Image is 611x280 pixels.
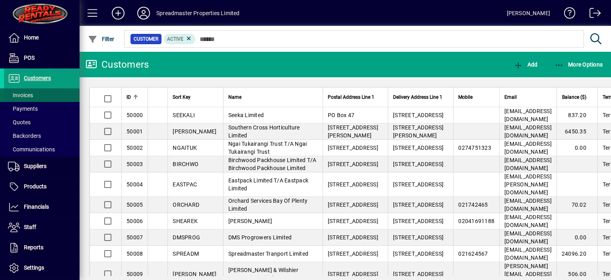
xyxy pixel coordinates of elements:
div: Balance ($) [562,93,593,102]
a: Suppliers [4,157,80,176]
mat-chip: Activation Status: Active [164,34,196,44]
span: SHEAREK [173,218,198,224]
a: Home [4,28,80,48]
a: Quotes [4,116,80,129]
span: [STREET_ADDRESS] [328,181,378,188]
span: Active [167,36,183,42]
span: Filter [88,36,115,42]
span: [STREET_ADDRESS] [328,251,378,257]
span: 50006 [126,218,143,224]
span: [EMAIL_ADDRESS][DOMAIN_NAME] [504,108,552,122]
span: [PERSON_NAME] [173,271,216,277]
td: 837.20 [557,107,597,123]
span: Home [24,34,39,41]
button: Add [105,6,131,20]
td: 0.00 [557,140,597,156]
span: [STREET_ADDRESS][PERSON_NAME] [393,124,444,139]
button: More Options [553,57,605,72]
span: Southern Cross Horticulture Limited [228,124,300,139]
a: Backorders [4,129,80,143]
span: [STREET_ADDRESS] [328,271,378,277]
button: Profile [131,6,156,20]
button: Filter [86,32,117,46]
span: Sort Key [173,93,191,102]
td: 6450.35 [557,123,597,140]
span: Suppliers [24,163,47,169]
span: Products [24,183,47,190]
span: Backorders [8,133,41,139]
a: Logout [584,2,601,27]
span: [STREET_ADDRESS] [328,218,378,224]
span: ORCHARD [173,202,199,208]
span: ID [126,93,131,102]
span: [EMAIL_ADDRESS][DOMAIN_NAME] [504,230,552,245]
span: [EMAIL_ADDRESS][DOMAIN_NAME] [504,141,552,155]
span: [STREET_ADDRESS] [393,202,444,208]
span: [STREET_ADDRESS] [393,181,444,188]
span: POS [24,55,35,61]
span: [STREET_ADDRESS] [393,251,444,257]
a: Communications [4,143,80,156]
div: Name [228,93,318,102]
a: Payments [4,102,80,116]
span: 50000 [126,112,143,118]
td: 70.02 [557,197,597,213]
span: 021742465 [458,202,488,208]
a: Settings [4,258,80,278]
span: Balance ($) [562,93,586,102]
span: [STREET_ADDRESS] [393,218,444,224]
span: 50001 [126,128,143,135]
span: Communications [8,146,55,153]
span: [EMAIL_ADDRESS][DOMAIN_NAME] [504,198,552,212]
td: 24096.20 [557,246,597,262]
span: More Options [555,61,603,68]
span: Staff [24,224,36,230]
a: Financials [4,197,80,217]
a: POS [4,48,80,68]
a: Invoices [4,88,80,102]
span: BIRCHWO [173,161,198,167]
span: SPREADM [173,251,199,257]
div: Spreadmaster Properties Limited [156,7,239,20]
span: Seeka Limited [228,112,264,118]
div: Email [504,93,552,102]
span: [STREET_ADDRESS] [393,234,444,241]
td: 0.00 [557,229,597,246]
span: EASTPAC [173,181,197,188]
span: [STREET_ADDRESS] [393,145,444,151]
span: Payments [8,106,38,112]
a: Staff [4,217,80,237]
span: 50007 [126,234,143,241]
span: 50005 [126,202,143,208]
a: Knowledge Base [558,2,576,27]
span: Name [228,93,241,102]
span: [EMAIL_ADDRESS][PERSON_NAME][DOMAIN_NAME] [504,173,552,196]
span: 50008 [126,251,143,257]
span: 50003 [126,161,143,167]
span: DMSPROG [173,234,200,241]
span: Settings [24,264,44,271]
span: [STREET_ADDRESS] [393,112,444,118]
span: 02041691188 [458,218,494,224]
span: 50004 [126,181,143,188]
span: 50002 [126,145,143,151]
span: 0274751323 [458,145,491,151]
span: SEEKALI [173,112,195,118]
span: [STREET_ADDRESS] [393,271,444,277]
span: DMS Progrowers Limited [228,234,292,241]
span: Delivery Address Line 1 [393,93,442,102]
a: Reports [4,238,80,258]
span: Postal Address Line 1 [328,93,374,102]
span: [EMAIL_ADDRESS][DOMAIN_NAME] [504,247,552,261]
div: Mobile [458,93,494,102]
span: [EMAIL_ADDRESS][DOMAIN_NAME] [504,124,552,139]
div: [PERSON_NAME] [507,7,550,20]
span: NGAITUK [173,145,197,151]
span: 021624567 [458,251,488,257]
span: Reports [24,244,43,251]
span: [PERSON_NAME] [173,128,216,135]
span: [STREET_ADDRESS] [328,145,378,151]
span: Email [504,93,517,102]
span: PO Box 47 [328,112,354,118]
div: ID [126,93,143,102]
